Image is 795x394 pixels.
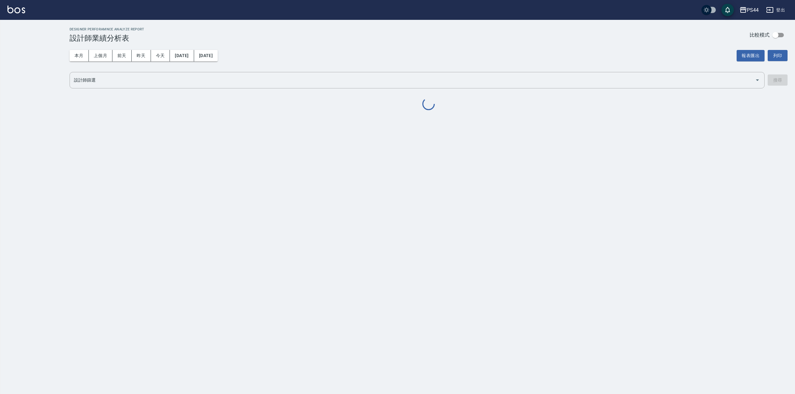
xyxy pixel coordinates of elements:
button: 前天 [112,50,132,61]
button: 今天 [151,50,170,61]
button: [DATE] [170,50,194,61]
h3: 設計師業績分析表 [70,34,144,43]
button: 登出 [764,4,788,16]
button: 昨天 [132,50,151,61]
button: 上個月 [89,50,112,61]
button: PS44 [737,4,761,16]
button: save [721,4,734,16]
button: Open [752,75,762,85]
p: 比較模式 [750,32,770,38]
input: 選擇設計師 [72,75,752,86]
h2: Designer Perforamnce Analyze Report [70,27,144,31]
img: Logo [7,6,25,13]
button: 報表匯出 [737,50,765,61]
button: 本月 [70,50,89,61]
div: PS44 [747,6,759,14]
button: 列印 [768,50,788,61]
button: [DATE] [194,50,218,61]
